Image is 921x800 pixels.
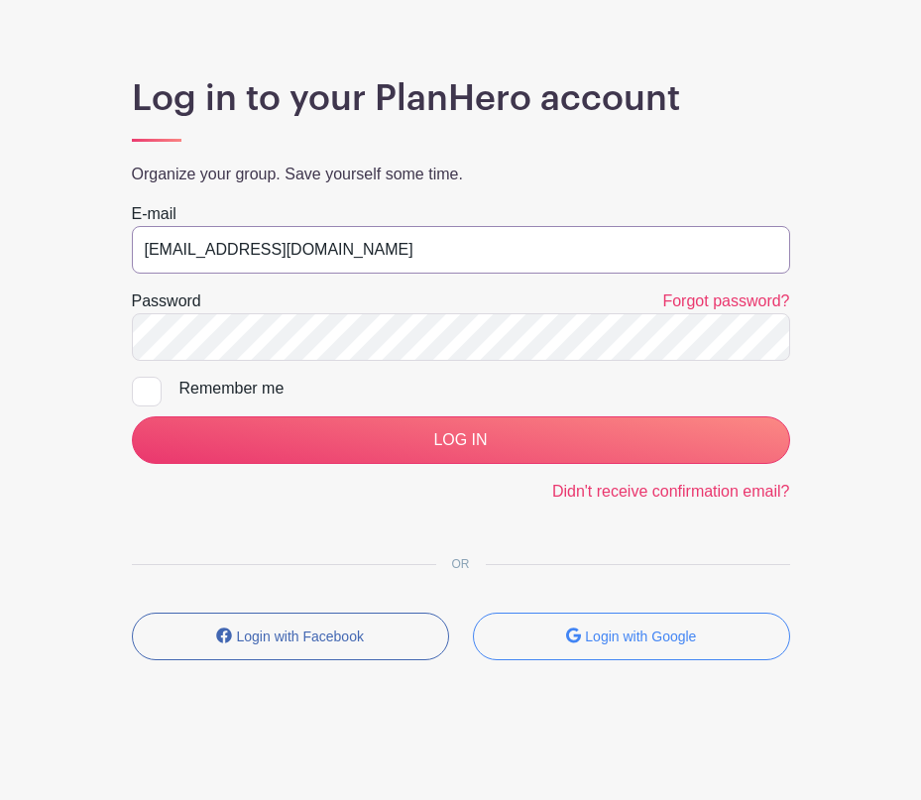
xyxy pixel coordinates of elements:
[662,292,789,309] a: Forgot password?
[132,77,790,120] h1: Log in to your PlanHero account
[237,629,364,644] small: Login with Facebook
[132,416,790,464] input: LOG IN
[132,202,176,226] label: E-mail
[179,377,790,400] div: Remember me
[436,557,486,571] span: OR
[132,613,449,660] button: Login with Facebook
[132,226,790,274] input: e.g. julie@eventco.com
[132,289,201,313] label: Password
[552,483,790,500] a: Didn't receive confirmation email?
[585,629,696,644] small: Login with Google
[473,613,790,660] button: Login with Google
[132,163,790,186] p: Organize your group. Save yourself some time.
